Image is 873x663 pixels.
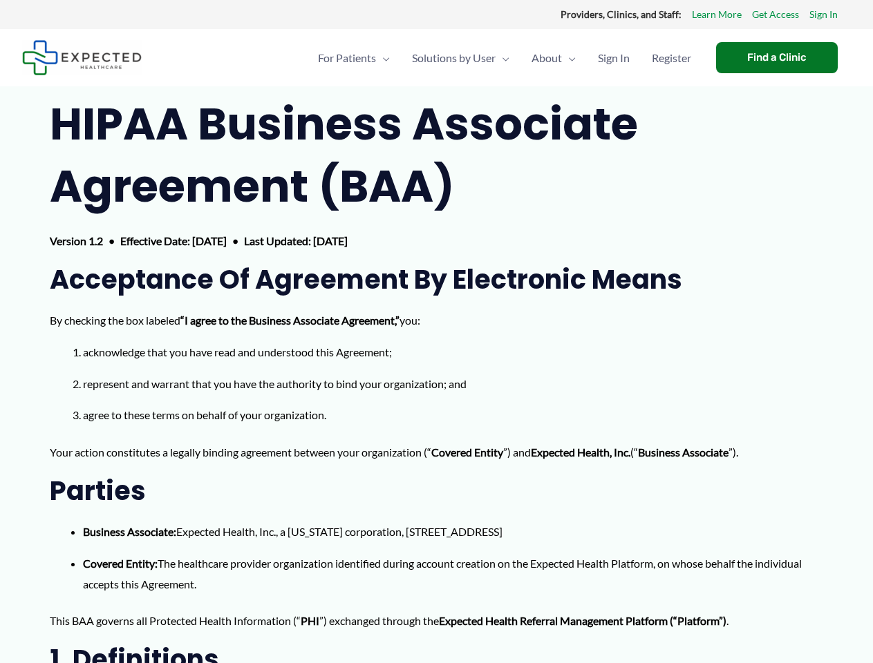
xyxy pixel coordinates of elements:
b: Business Associate: [83,525,176,538]
span: acknowledge that you have read and understood this Agreement; [83,345,392,358]
span: Solutions by User [412,34,496,82]
b: Business Associate [638,445,729,459]
span: Menu Toggle [562,34,576,82]
span: (“ [630,445,638,459]
span: . [726,614,729,627]
span: Register [652,34,691,82]
a: Get Access [752,6,799,23]
a: Solutions by UserMenu Toggle [401,34,520,82]
img: Expected Healthcare Logo - side, dark font, small [22,40,142,75]
span: By checking the box labeled [50,314,180,327]
b: Expected Health Referral Management Platform (“Platform”) [439,614,726,627]
b: Covered Entity: [83,557,158,570]
span: This BAA governs all Protected Health Information (“ [50,614,301,627]
b: Acceptance of Agreement by Electronic Means [50,261,682,298]
b: Version 1.2 • Effective Date: [DATE] • Last Updated: [DATE] [50,234,348,247]
b: “I agree to the Business Associate Agreement,” [180,314,400,327]
a: Sign In [809,6,838,23]
span: Expected Health, Inc., a [US_STATE] corporation, [STREET_ADDRESS] [176,525,503,538]
b: Covered Entity [431,445,503,459]
a: Register [641,34,702,82]
a: Learn More [692,6,742,23]
b: Expected Health, Inc. [531,445,630,459]
strong: Providers, Clinics, and Staff: [561,8,682,20]
span: About [532,34,562,82]
a: Sign In [587,34,641,82]
b: Parties [50,472,146,509]
a: AboutMenu Toggle [520,34,587,82]
span: Sign In [598,34,630,82]
span: Your action constitutes a legally binding agreement between your organization (“ [50,445,431,459]
a: For PatientsMenu Toggle [307,34,401,82]
span: agree to these terms on behalf of your organization. [83,408,326,421]
span: The healthcare provider organization identified during account creation on the Expected Health Pl... [83,557,802,590]
span: ”) exchanged through the [319,614,439,627]
nav: Primary Site Navigation [307,34,702,82]
b: PHI [301,614,319,627]
span: represent and warrant that you have the authority to bind your organization; and [83,377,467,390]
span: For Patients [318,34,376,82]
span: you: [400,314,420,327]
span: Menu Toggle [376,34,390,82]
span: ”). [729,445,738,459]
b: HIPAA Business Associate Agreement (BAA) [50,93,638,217]
span: ”) and [503,445,531,459]
a: Find a Clinic [716,42,838,73]
span: Menu Toggle [496,34,509,82]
